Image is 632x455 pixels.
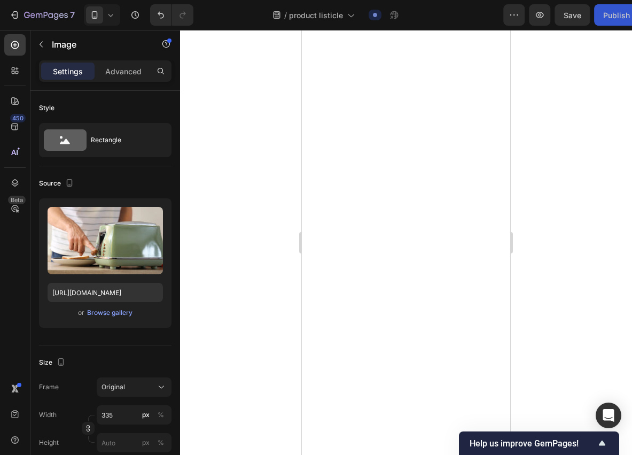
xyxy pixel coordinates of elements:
[139,436,152,449] button: %
[154,408,167,421] button: px
[284,10,287,21] span: /
[154,436,167,449] button: px
[39,103,54,113] div: Style
[8,196,26,204] div: Beta
[470,438,596,449] span: Help us improve GemPages!
[142,438,150,448] div: px
[521,4,557,26] button: Save
[289,10,343,21] span: product listicle
[87,308,132,318] div: Browse gallery
[39,176,76,191] div: Source
[530,11,548,20] span: Save
[39,438,59,448] label: Height
[10,114,26,122] div: 450
[302,30,510,455] iframe: Design area
[158,410,164,420] div: %
[561,4,606,26] button: Publish
[4,4,80,26] button: 7
[97,433,171,452] input: px%
[48,283,163,302] input: https://example.com/image.jpg
[139,408,152,421] button: %
[97,405,171,425] input: px%
[97,377,171,397] button: Original
[52,38,143,51] p: Image
[48,207,163,274] img: preview-image
[596,403,621,428] div: Open Intercom Messenger
[70,9,75,21] p: 7
[53,66,83,77] p: Settings
[570,10,597,21] div: Publish
[102,382,125,392] span: Original
[39,356,67,370] div: Size
[142,410,150,420] div: px
[150,4,193,26] div: Undo/Redo
[39,410,57,420] label: Width
[78,306,84,319] span: or
[91,128,156,152] div: Rectangle
[470,437,608,450] button: Show survey - Help us improve GemPages!
[158,438,164,448] div: %
[39,382,59,392] label: Frame
[87,307,133,318] button: Browse gallery
[105,66,142,77] p: Advanced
